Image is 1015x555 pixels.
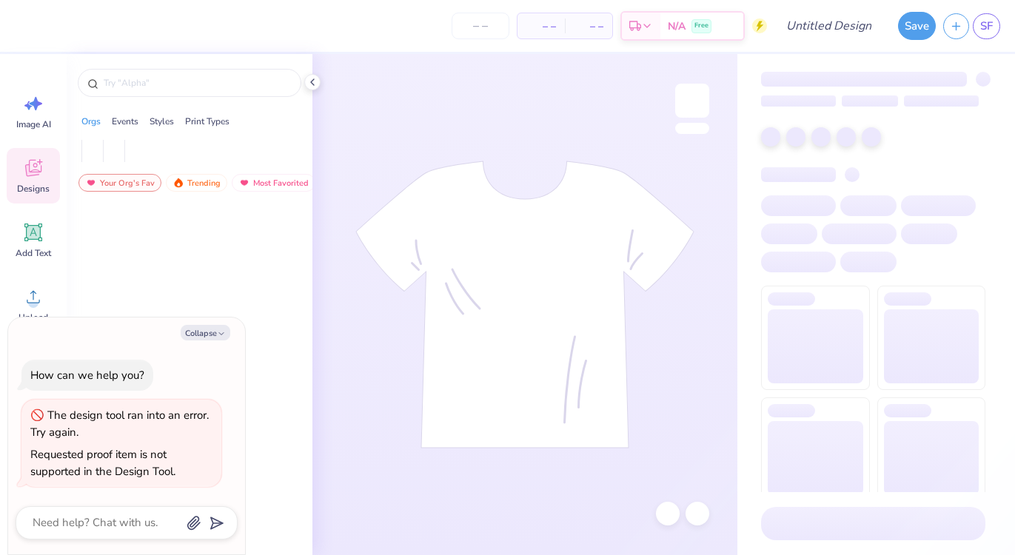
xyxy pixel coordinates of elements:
input: Untitled Design [774,11,883,41]
img: most_fav.gif [238,178,250,188]
input: Try "Alpha" [102,75,292,90]
div: Orgs [81,115,101,128]
span: Add Text [16,247,51,259]
span: – – [574,18,603,34]
div: Print Types [185,115,230,128]
span: N/A [668,18,686,34]
div: How can we help you? [30,368,144,383]
div: The design tool ran into an error. Try again. [30,408,209,440]
span: SF [980,18,993,35]
button: Save [898,12,936,40]
img: tee-skeleton.svg [355,161,694,448]
img: most_fav.gif [85,178,97,188]
div: Styles [150,115,174,128]
div: Events [112,115,138,128]
span: Free [694,21,709,31]
span: Image AI [16,118,51,130]
span: – – [526,18,556,34]
div: Most Favorited [232,174,315,192]
div: Trending [166,174,227,192]
img: trending.gif [172,178,184,188]
div: Your Org's Fav [78,174,161,192]
span: Designs [17,183,50,195]
input: – – [452,13,509,39]
a: SF [973,13,1000,39]
span: Upload [19,312,48,323]
button: Collapse [181,325,230,340]
div: Requested proof item is not supported in the Design Tool. [30,447,175,479]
